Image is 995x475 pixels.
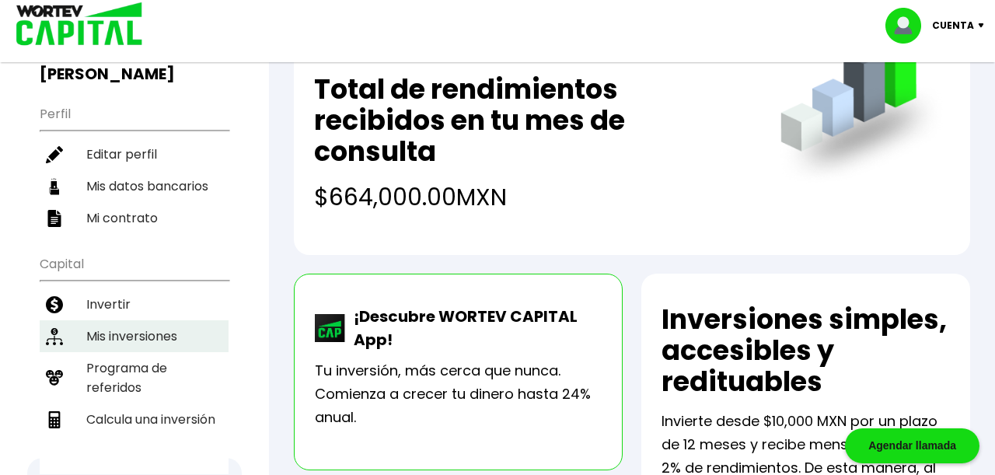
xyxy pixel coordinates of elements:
a: Editar perfil [40,138,229,170]
ul: Perfil [40,96,229,234]
img: datos-icon.10cf9172.svg [46,178,63,195]
img: grafica.516fef24.png [773,11,950,187]
p: ¡Descubre WORTEV CAPITAL App! [346,305,602,351]
ul: Capital [40,246,229,474]
h2: Inversiones simples, accesibles y redituables [662,304,950,397]
img: icon-down [974,23,995,28]
h3: Buen día, [40,45,229,84]
b: [PERSON_NAME] [40,63,175,85]
a: Invertir [40,288,229,320]
img: calculadora-icon.17d418c4.svg [46,411,63,428]
p: Cuenta [932,14,974,37]
img: invertir-icon.b3b967d7.svg [46,296,63,313]
a: Mis inversiones [40,320,229,352]
h2: Total de rendimientos recibidos en tu mes de consulta [314,74,749,167]
img: contrato-icon.f2db500c.svg [46,210,63,227]
img: profile-image [885,8,932,44]
div: Agendar llamada [845,428,979,463]
img: inversiones-icon.6695dc30.svg [46,328,63,345]
h4: $664,000.00 MXN [314,180,749,215]
a: Mi contrato [40,202,229,234]
img: editar-icon.952d3147.svg [46,146,63,163]
a: Calcula una inversión [40,403,229,435]
img: wortev-capital-app-icon [315,314,346,342]
img: recomiendanos-icon.9b8e9327.svg [46,369,63,386]
a: Mis datos bancarios [40,170,229,202]
a: Programa de referidos [40,352,229,403]
p: Tu inversión, más cerca que nunca. Comienza a crecer tu dinero hasta 24% anual. [315,359,602,429]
